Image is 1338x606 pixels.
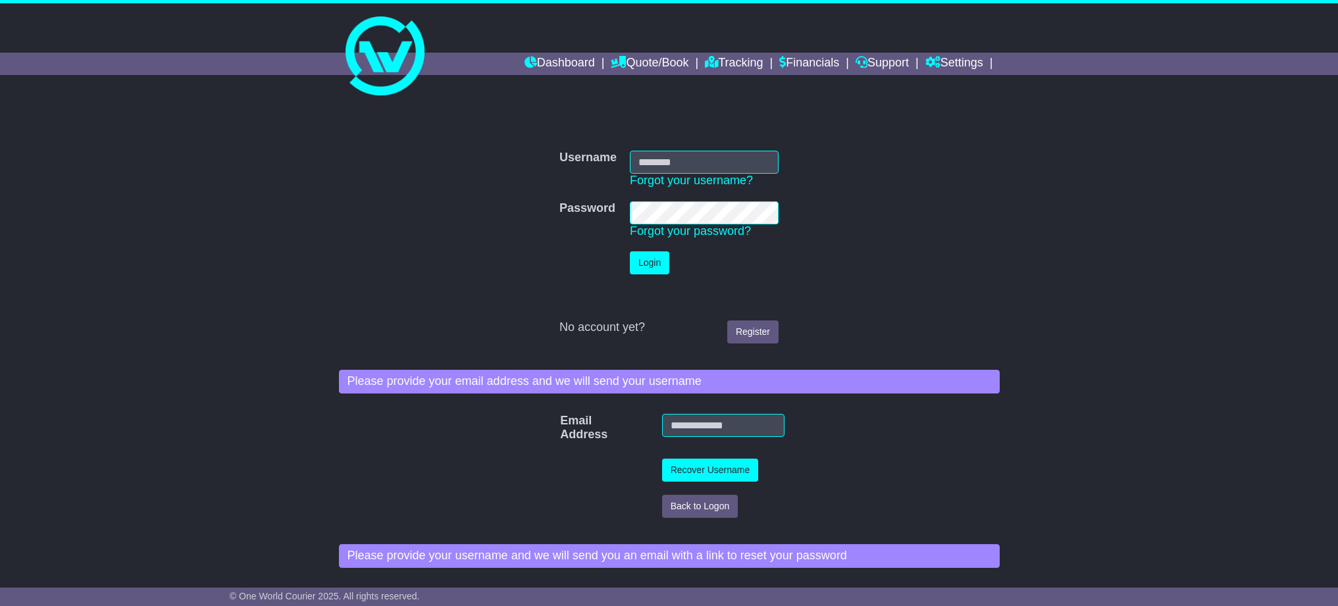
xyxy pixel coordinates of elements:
[559,320,779,335] div: No account yet?
[559,201,615,216] label: Password
[705,53,763,75] a: Tracking
[662,459,759,482] button: Recover Username
[339,544,1000,568] div: Please provide your username and we will send you an email with a link to reset your password
[630,174,753,187] a: Forgot your username?
[856,53,909,75] a: Support
[630,224,751,238] a: Forgot your password?
[339,370,1000,393] div: Please provide your email address and we will send your username
[727,320,779,343] a: Register
[525,53,595,75] a: Dashboard
[611,53,688,75] a: Quote/Book
[230,591,420,601] span: © One World Courier 2025. All rights reserved.
[630,251,669,274] button: Login
[925,53,983,75] a: Settings
[553,414,577,442] label: Email Address
[559,151,617,165] label: Username
[779,53,839,75] a: Financials
[662,495,738,518] button: Back to Logon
